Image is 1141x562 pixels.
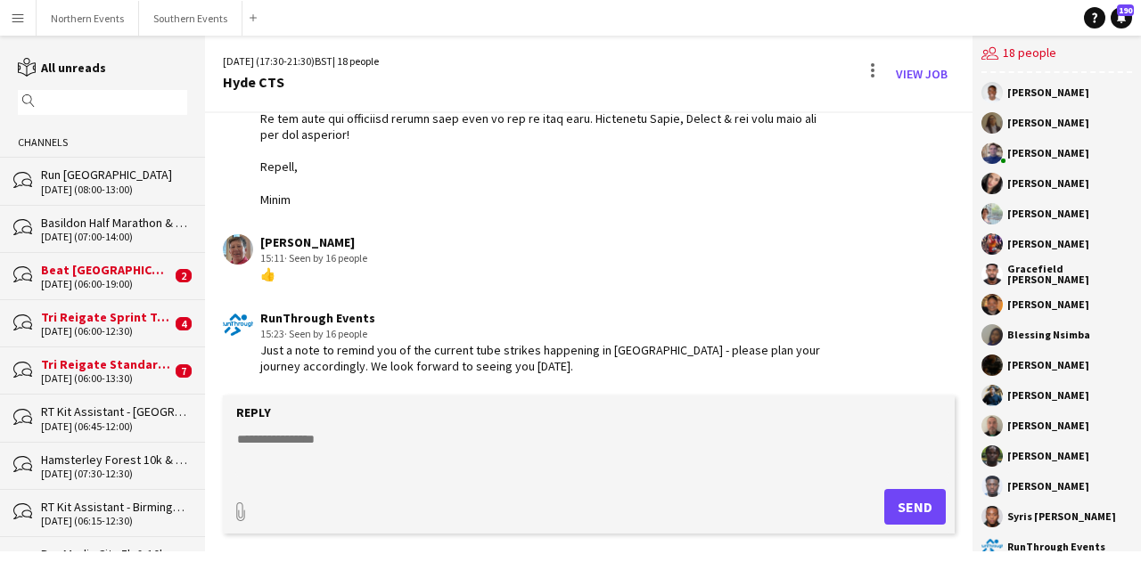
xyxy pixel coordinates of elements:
[41,515,187,527] div: [DATE] (06:15-12:30)
[41,499,187,515] div: RT Kit Assistant - Birmingham Running Festival
[41,215,187,231] div: Basildon Half Marathon & Juniors
[1007,451,1089,461] div: [PERSON_NAME]
[1007,148,1089,159] div: [PERSON_NAME]
[41,546,187,562] div: Run Media City 5k & 10k
[223,74,379,90] div: Hyde CTS
[260,310,837,326] div: RunThrough Events
[260,266,367,282] div: 👍
[1111,7,1132,29] a: 190
[18,60,106,76] a: All unreads
[41,356,171,372] div: Tri Reigate Standard Triathlon
[41,325,171,338] div: [DATE] (06:00-12:30)
[260,250,367,266] div: 15:11
[1007,208,1089,219] div: [PERSON_NAME]
[1117,4,1134,16] span: 190
[284,327,367,340] span: · Seen by 16 people
[41,403,187,419] div: RT Kit Assistant - [GEOGRAPHIC_DATA] 10k
[176,317,192,330] span: 4
[1007,239,1089,249] div: [PERSON_NAME]
[1007,330,1090,340] div: Blessing Nsimba
[41,309,171,325] div: Tri Reigate Sprint Triathlon
[884,489,946,525] button: Send
[1007,299,1089,310] div: [PERSON_NAME]
[1007,390,1089,401] div: [PERSON_NAME]
[981,36,1132,73] div: 18 people
[1007,511,1116,522] div: Syris [PERSON_NAME]
[37,1,139,36] button: Northern Events
[1007,178,1089,189] div: [PERSON_NAME]
[41,231,187,243] div: [DATE] (07:00-14:00)
[1007,542,1105,552] div: RunThrough Events
[260,342,837,374] div: Just a note to remind you of the current tube strikes happening in [GEOGRAPHIC_DATA] - please pla...
[176,364,192,378] span: 7
[139,1,242,36] button: Southern Events
[1007,420,1089,431] div: [PERSON_NAME]
[889,60,955,88] a: View Job
[1007,118,1089,128] div: [PERSON_NAME]
[315,54,332,68] span: BST
[176,269,192,282] span: 2
[223,53,379,69] div: [DATE] (17:30-21:30) | 18 people
[236,404,271,420] label: Reply
[284,251,367,265] span: · Seen by 16 people
[41,167,187,183] div: Run [GEOGRAPHIC_DATA]
[41,468,187,480] div: [DATE] (07:30-12:30)
[1007,360,1089,371] div: [PERSON_NAME]
[41,420,187,433] div: [DATE] (06:45-12:00)
[41,278,171,290] div: [DATE] (06:00-19:00)
[1007,264,1132,285] div: Gracefield [PERSON_NAME]
[1007,87,1089,98] div: [PERSON_NAME]
[41,372,171,385] div: [DATE] (06:00-13:30)
[1007,481,1089,492] div: [PERSON_NAME]
[260,326,837,342] div: 15:23
[41,183,187,196] div: [DATE] (08:00-13:00)
[41,452,187,468] div: Hamsterley Forest 10k & Half Marathon
[41,262,171,278] div: Beat [GEOGRAPHIC_DATA]
[260,234,367,250] div: [PERSON_NAME]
